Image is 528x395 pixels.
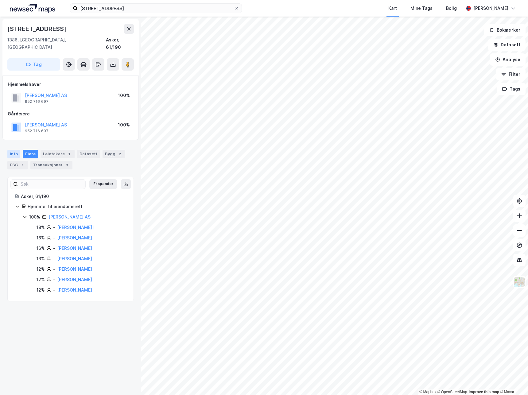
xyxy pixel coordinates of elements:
div: Info [7,150,20,158]
a: [PERSON_NAME] AS [49,214,91,219]
div: Gårdeiere [8,110,134,118]
div: 16% [37,245,45,252]
input: Søk [18,180,85,189]
div: Leietakere [41,150,75,158]
div: Asker, 61/190 [106,36,134,51]
div: Mine Tags [410,5,433,12]
img: logo.a4113a55bc3d86da70a041830d287a7e.svg [10,4,55,13]
button: Ekspander [89,179,117,189]
div: [STREET_ADDRESS] [7,24,68,34]
div: 1 [66,151,72,157]
a: [PERSON_NAME] I [57,225,95,230]
div: 952 716 697 [25,99,49,104]
div: Kart [388,5,397,12]
a: [PERSON_NAME] [57,235,92,240]
button: Tag [7,58,60,71]
iframe: Chat Widget [497,366,528,395]
div: ESG [7,161,28,169]
div: - [53,245,55,252]
div: Transaksjoner [30,161,72,169]
button: Analyse [490,53,526,66]
a: [PERSON_NAME] [57,277,92,282]
div: Hjemmel til eiendomsrett [28,203,126,210]
div: - [53,265,55,273]
input: Søk på adresse, matrikkel, gårdeiere, leietakere eller personer [78,4,234,13]
div: [PERSON_NAME] [473,5,508,12]
a: [PERSON_NAME] [57,256,92,261]
button: Filter [496,68,526,80]
div: - [53,286,55,294]
div: Asker, 61/190 [21,193,126,200]
a: [PERSON_NAME] [57,266,92,272]
img: Z [514,276,525,288]
div: 100% [118,92,130,99]
a: [PERSON_NAME] [57,287,92,292]
div: Eiere [23,150,38,158]
div: - [53,224,55,231]
div: 13% [37,255,45,262]
div: 100% [118,121,130,129]
a: OpenStreetMap [437,390,467,394]
div: 1 [19,162,25,168]
div: 2 [117,151,123,157]
div: Kontrollprogram for chat [497,366,528,395]
a: Mapbox [419,390,436,394]
div: 12% [37,286,45,294]
div: Bygg [103,150,125,158]
button: Datasett [488,39,526,51]
div: Bolig [446,5,457,12]
button: Tags [497,83,526,95]
div: 18% [37,224,45,231]
div: 100% [29,213,40,221]
div: - [53,255,55,262]
div: Datasett [77,150,100,158]
div: 12% [37,265,45,273]
div: 16% [37,234,45,242]
div: 12% [37,276,45,283]
a: [PERSON_NAME] [57,246,92,251]
button: Bokmerker [484,24,526,36]
div: 952 716 697 [25,129,49,134]
div: - [53,276,55,283]
div: Hjemmelshaver [8,81,134,88]
a: Improve this map [469,390,499,394]
div: 1386, [GEOGRAPHIC_DATA], [GEOGRAPHIC_DATA] [7,36,106,51]
div: - [53,234,55,242]
div: 3 [64,162,70,168]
